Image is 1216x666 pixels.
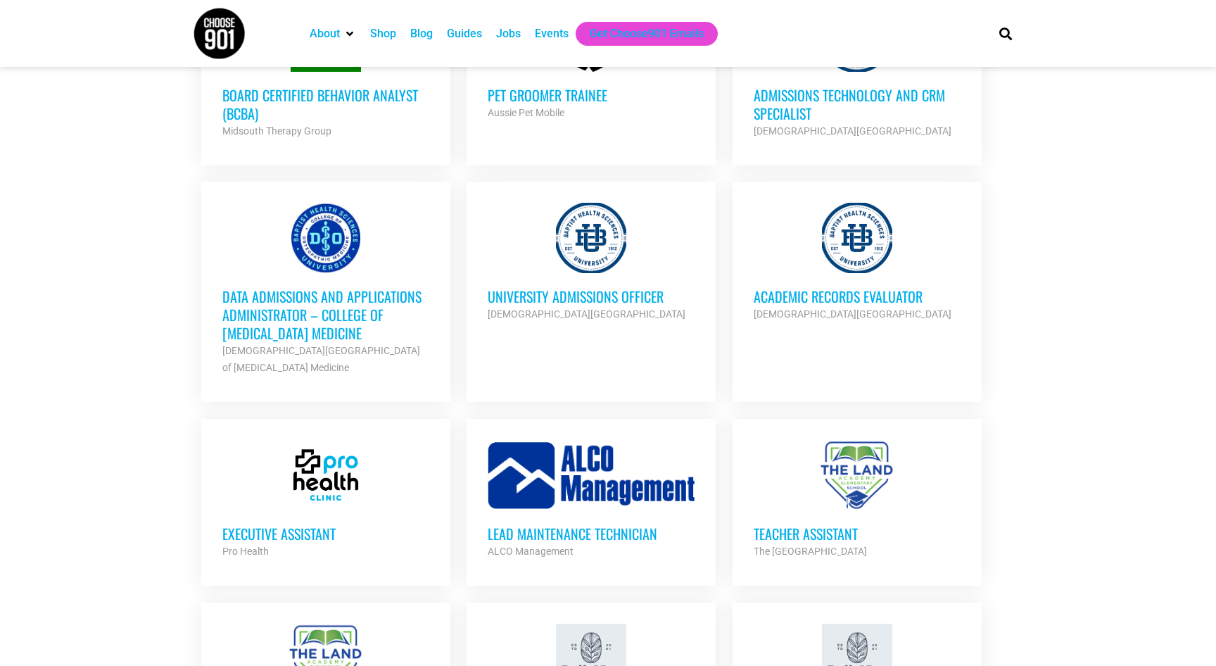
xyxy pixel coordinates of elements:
a: Teacher Assistant The [GEOGRAPHIC_DATA] [733,419,982,581]
h3: Board Certified Behavior Analyst (BCBA) [222,86,429,122]
nav: Main nav [303,22,975,46]
h3: Lead Maintenance Technician [488,524,695,543]
strong: The [GEOGRAPHIC_DATA] [754,546,867,557]
a: Guides [447,25,482,42]
a: Shop [370,25,396,42]
strong: [DEMOGRAPHIC_DATA][GEOGRAPHIC_DATA] [488,308,685,320]
a: Lead Maintenance Technician ALCO Management [467,419,716,581]
h3: Data Admissions and Applications Administrator – College of [MEDICAL_DATA] Medicine [222,287,429,342]
a: Academic Records Evaluator [DEMOGRAPHIC_DATA][GEOGRAPHIC_DATA] [733,182,982,344]
div: Search [994,22,1018,45]
a: Jobs [496,25,521,42]
a: About [310,25,340,42]
a: University Admissions Officer [DEMOGRAPHIC_DATA][GEOGRAPHIC_DATA] [467,182,716,344]
strong: Aussie Pet Mobile [488,107,564,118]
strong: [DEMOGRAPHIC_DATA][GEOGRAPHIC_DATA] [754,308,951,320]
a: Events [535,25,569,42]
a: Blog [410,25,433,42]
h3: Academic Records Evaluator [754,287,961,306]
a: Executive Assistant Pro Health [201,419,450,581]
div: About [303,22,363,46]
strong: [DEMOGRAPHIC_DATA][GEOGRAPHIC_DATA] [754,125,951,137]
h3: Executive Assistant [222,524,429,543]
strong: Midsouth Therapy Group [222,125,331,137]
h3: Pet Groomer Trainee [488,86,695,104]
strong: Pro Health [222,546,269,557]
h3: Teacher Assistant [754,524,961,543]
strong: ALCO Management [488,546,574,557]
a: Data Admissions and Applications Administrator – College of [MEDICAL_DATA] Medicine [DEMOGRAPHIC_... [201,182,450,397]
h3: University Admissions Officer [488,287,695,306]
strong: [DEMOGRAPHIC_DATA][GEOGRAPHIC_DATA] of [MEDICAL_DATA] Medicine [222,345,420,373]
a: Get Choose901 Emails [590,25,704,42]
h3: Admissions Technology and CRM Specialist [754,86,961,122]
